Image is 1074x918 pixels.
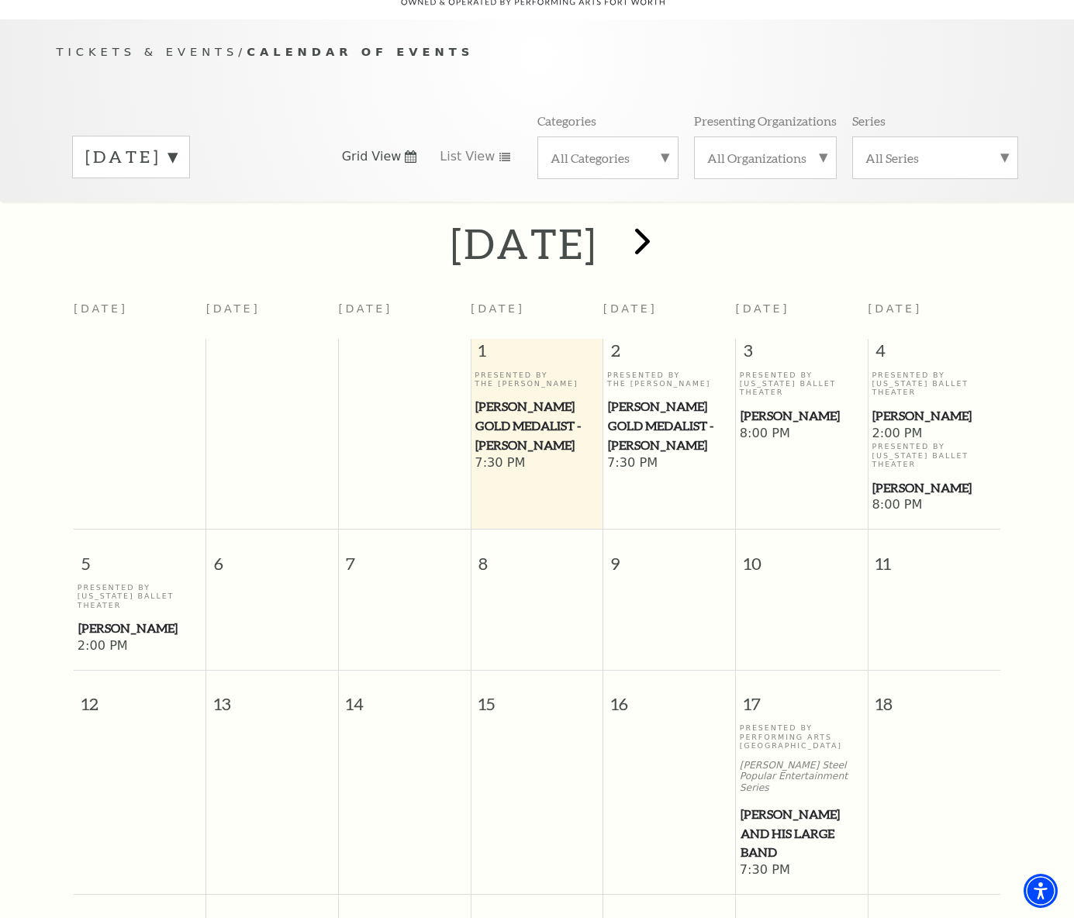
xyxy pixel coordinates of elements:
span: 12 [74,671,205,724]
span: 7:30 PM [740,862,864,879]
span: [DATE] [736,302,790,315]
p: Presented By The [PERSON_NAME] [607,371,731,388]
p: Presented By [US_STATE] Ballet Theater [872,371,996,397]
span: 3 [736,339,868,370]
label: All Series [865,150,1005,166]
span: [PERSON_NAME] [78,619,202,638]
span: [DATE] [868,302,922,315]
span: 16 [603,671,735,724]
th: [DATE] [206,293,339,339]
span: 6 [206,530,338,583]
span: [PERSON_NAME] [872,406,996,426]
span: 2:00 PM [872,426,996,443]
span: 7 [339,530,471,583]
label: All Organizations [707,150,824,166]
span: [DATE] [603,302,658,315]
span: 8:00 PM [872,497,996,514]
p: Series [852,112,886,129]
span: 5 [74,530,205,583]
span: [PERSON_NAME] and his Large Band [741,805,863,862]
span: 13 [206,671,338,724]
div: Accessibility Menu [1024,874,1058,908]
span: 2 [603,339,735,370]
span: Grid View [342,148,402,165]
th: [DATE] [338,293,471,339]
span: 4 [869,339,1000,370]
label: [DATE] [85,145,177,169]
label: All Categories [551,150,665,166]
span: [PERSON_NAME] [741,406,863,426]
span: Tickets & Events [57,45,239,58]
span: 8 [471,530,603,583]
span: [PERSON_NAME] Gold Medalist - [PERSON_NAME] [608,397,730,454]
span: 7:30 PM [607,455,731,472]
span: [PERSON_NAME] Gold Medalist - [PERSON_NAME] [475,397,598,454]
p: Presenting Organizations [694,112,837,129]
p: / [57,43,1018,62]
span: [PERSON_NAME] [872,478,996,498]
span: 11 [869,530,1000,583]
th: [DATE] [74,293,206,339]
span: [DATE] [471,302,525,315]
p: Presented By [US_STATE] Ballet Theater [78,583,202,609]
span: 14 [339,671,471,724]
h2: [DATE] [451,219,597,268]
p: Presented By The [PERSON_NAME] [475,371,599,388]
span: 15 [471,671,603,724]
span: Calendar of Events [247,45,474,58]
span: 18 [869,671,1000,724]
p: Presented By [US_STATE] Ballet Theater [740,371,864,397]
button: next [612,216,668,271]
span: 7:30 PM [475,455,599,472]
span: 1 [471,339,603,370]
span: 9 [603,530,735,583]
span: 17 [736,671,868,724]
p: Presented By [US_STATE] Ballet Theater [872,442,996,468]
p: Presented By Performing Arts [GEOGRAPHIC_DATA] [740,723,864,750]
span: List View [440,148,495,165]
p: [PERSON_NAME] Steel Popular Entertainment Series [740,760,864,794]
span: 8:00 PM [740,426,864,443]
span: 2:00 PM [78,638,202,655]
p: Categories [537,112,596,129]
span: 10 [736,530,868,583]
